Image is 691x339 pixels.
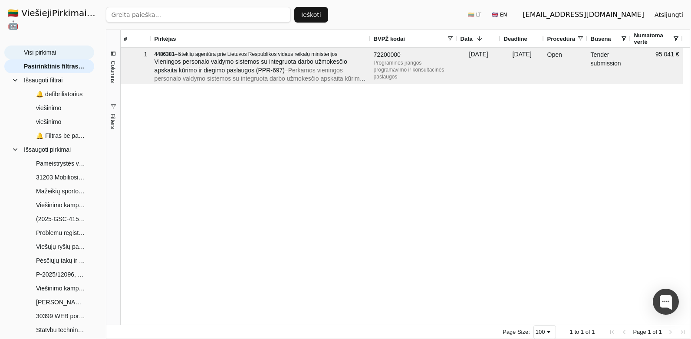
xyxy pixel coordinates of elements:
span: Statybų techninės priežiūros paslaugos [36,323,86,336]
span: 1 [570,329,573,335]
div: Tender submission [587,48,631,84]
div: Programinės įrangos programavimo ir konsultacinės paslaugos [374,59,454,80]
span: 30399 WEB portalų programavimo ir konsultavimo paslaugos [36,310,86,323]
div: [DATE] [457,48,500,84]
button: Ieškoti [294,7,328,23]
span: Deadline [504,36,527,42]
span: 1 [581,329,584,335]
span: Išsaugoti filtrai [24,74,63,87]
span: 1 [659,329,662,335]
span: Išsaugoti pirkimai [24,143,71,156]
span: Columns [110,61,116,83]
span: # [124,36,127,42]
div: [EMAIL_ADDRESS][DOMAIN_NAME] [523,10,644,20]
div: Previous Page [621,329,628,336]
span: of [652,329,657,335]
span: Visi pirkimai [24,46,56,59]
span: Filters [110,114,116,129]
span: Būsena [591,36,611,42]
div: 72200000 [374,51,454,59]
span: Numatoma vertė [634,32,672,45]
span: 1 [592,329,595,335]
span: Procedūra [547,36,575,42]
span: (2025-GSC-415) Personalo valdymo sistemos nuomos ir kitos paslaugos [36,212,86,225]
div: [DATE] [500,48,544,84]
span: Mažeikių sporto ir pramogų centro Sedos g. 55, Mažeikiuose statybos valdymo, įskaitant statybos t... [36,185,86,198]
div: Page Size: [503,329,530,335]
div: Page Size [533,325,556,339]
div: Last Page [679,329,686,336]
span: Pasirinktinis filtras (1) [24,60,86,73]
span: [PERSON_NAME] valdymo informacinė sistema / Asset management information system [36,296,86,309]
span: BVPŽ kodai [374,36,405,42]
button: Atsijungti [648,7,690,23]
span: 1 [648,329,651,335]
span: Problemų registravimo ir administravimo informacinės sistemos sukūrimo, įdiegimo, palaikymo ir ap... [36,226,86,239]
div: 95 041 € [631,48,683,84]
span: of [586,329,590,335]
button: 🇬🇧 EN [487,8,512,22]
span: P-2025/12096, Mokslo paskirties modulinio pastato (gaminio) lopšelio-darželio Nidos g. 2A, Dercek... [36,268,86,281]
div: 1 [124,48,148,61]
span: Pėsčiųjų takų ir automobilių stovėjimo aikštelių sutvarkymo darbai. [36,254,86,267]
div: Next Page [667,329,674,336]
span: 4486381 [155,51,175,57]
span: Viešinimo kampanija "Persėsk į elektromobilį" [36,282,86,295]
div: – [155,51,367,58]
span: 31203 Mobiliosios programėlės, interneto svetainės ir interneto parduotuvės sukūrimas su vystymo ... [36,171,86,184]
span: Data [461,36,473,42]
span: Viešinimo kampanija "Persėsk į elektromobilį" [36,199,86,212]
span: Išteklių agentūra prie Lietuvos Respublikos vidaus reikalų ministerijos [178,51,337,57]
span: 🔔 Filtras be pavadinimo [36,129,86,142]
span: to [574,329,579,335]
span: viešinimo [36,101,61,114]
span: Vieningos personalo valdymo sistemos su integruota darbo užmokesčio apskaita kūrimo ir diegimo pa... [155,58,347,74]
span: viešinimo [36,115,61,128]
div: 100 [536,329,545,335]
span: Pameistrystės viešinimo Lietuvoje komunikacijos strategijos įgyvendinimas [36,157,86,170]
div: Open [544,48,587,84]
span: 🔔 defibriliatorius [36,88,82,101]
div: First Page [609,329,615,336]
input: Greita paieška... [106,7,291,23]
span: Viešųjų ryšių paslaugos [36,240,86,253]
span: Pirkėjas [155,36,176,42]
span: Page [633,329,646,335]
span: – Perkamos vieningos personalo valdymo sistemos su integruota darbo užmokesčio apskaita kūrimo ir... [155,67,366,91]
